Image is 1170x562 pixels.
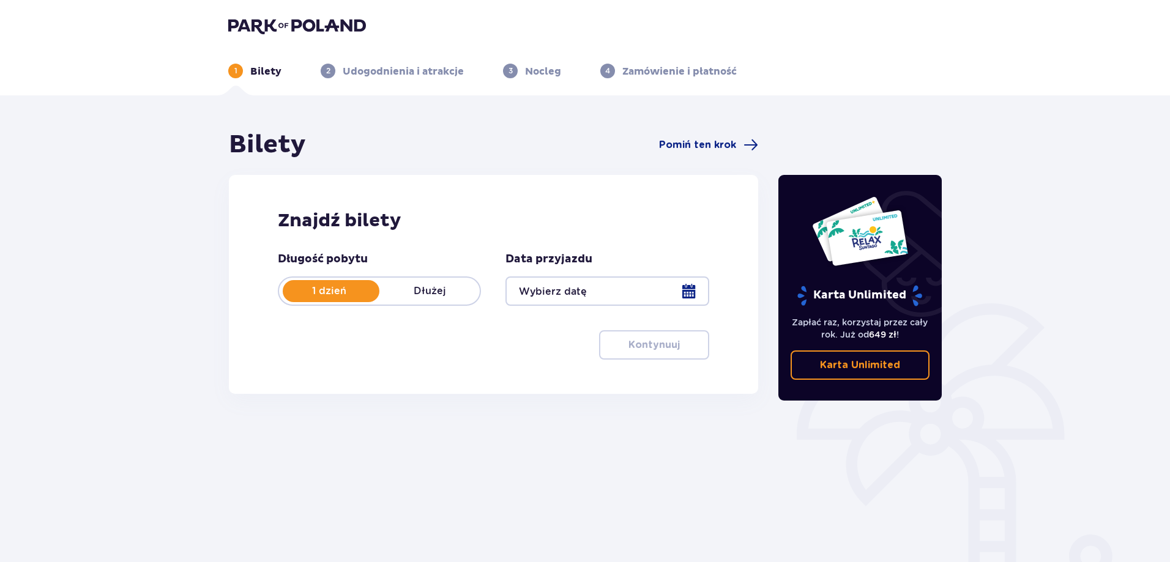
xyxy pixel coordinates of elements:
button: Kontynuuj [599,330,709,360]
img: Park of Poland logo [228,17,366,34]
a: Pomiń ten krok [659,138,758,152]
p: 1 [234,65,237,76]
p: Karta Unlimited [796,285,923,306]
p: Nocleg [525,65,561,78]
p: Długość pobytu [278,252,368,267]
p: Kontynuuj [628,338,680,352]
p: Zapłać raz, korzystaj przez cały rok. Już od ! [791,316,930,341]
p: Dłużej [379,284,480,298]
p: 3 [509,65,513,76]
p: 2 [326,65,330,76]
a: Karta Unlimited [791,350,930,380]
span: 649 zł [869,330,896,339]
span: Pomiń ten krok [659,138,736,152]
p: Karta Unlimited [820,358,900,372]
p: Data przyjazdu [505,252,592,267]
p: Udogodnienia i atrakcje [343,65,464,78]
h1: Bilety [229,130,306,160]
p: Bilety [250,65,281,78]
p: 1 dzień [279,284,379,298]
p: 4 [605,65,610,76]
p: Zamówienie i płatność [622,65,737,78]
h2: Znajdź bilety [278,209,709,232]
